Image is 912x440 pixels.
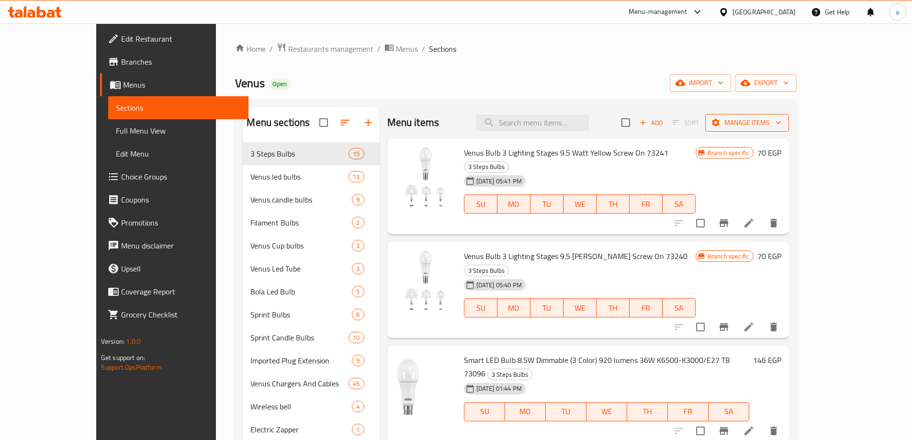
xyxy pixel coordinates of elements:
[384,43,418,55] a: Menus
[250,286,352,297] span: Bola Led Bulb
[509,405,542,418] span: MO
[277,43,373,55] a: Restaurants management
[464,265,509,276] div: 3 Steps Bulbs
[243,188,379,211] div: Venus candle bulbs9
[100,234,248,257] a: Menu disclaimer
[243,234,379,257] div: Venus Cup bulbs3
[250,217,352,228] span: Filament Bulbs
[250,332,349,343] span: Sprint Candle Bulbs
[757,249,781,263] h6: 70 EGP
[352,402,363,411] span: 4
[101,335,124,348] span: Version:
[563,194,597,214] button: WE
[243,211,379,234] div: Filament Bulbs2
[250,263,352,274] span: Venus Led Tube
[352,241,363,250] span: 3
[250,401,352,412] div: Wireless bell
[100,211,248,234] a: Promotions
[250,309,352,320] span: Sprint Bulbs
[743,77,789,89] span: export
[636,115,666,130] button: Add
[753,353,781,367] h6: 146 EGP
[243,142,379,165] div: 3 Steps Bulbs15
[663,298,696,317] button: SA
[352,355,364,366] div: items
[600,301,626,315] span: TH
[243,395,379,418] div: Wireless bell4
[670,74,731,92] button: import
[250,355,352,366] span: Imported Plug Extension
[672,405,705,418] span: FR
[690,317,710,337] span: Select to update
[349,148,364,159] div: items
[473,177,526,186] span: [DATE] 05:41 PM
[121,263,241,274] span: Upsell
[349,378,364,389] div: items
[357,111,380,134] button: Add section
[243,165,379,188] div: Venus led bulbs13
[100,257,248,280] a: Upsell
[235,72,265,94] span: Venus
[250,194,352,205] span: Venus candle bulbs
[126,335,141,348] span: 1.0.0
[501,197,527,211] span: MO
[464,161,509,173] div: 3 Steps Bulbs
[497,298,530,317] button: MO
[116,125,241,136] span: Full Menu View
[250,424,352,435] span: Electric Zapper
[663,194,696,214] button: SA
[250,378,349,389] span: Venus Chargers And Cables
[732,7,796,17] div: [GEOGRAPHIC_DATA]
[705,114,789,132] button: Manage items
[666,115,705,130] span: Select section first
[629,6,687,18] div: Menu-management
[250,171,349,182] span: Venus led bulbs
[630,298,663,317] button: FR
[349,379,363,388] span: 45
[633,301,659,315] span: FR
[100,50,248,73] a: Branches
[762,316,785,338] button: delete
[387,115,439,130] h2: Menu items
[269,79,291,90] div: Open
[395,353,456,415] img: Smart LED Bulb 8.5W Dimmable (3 Color) 920 lumens 36W K6500-K3000/E27 TB 73096
[377,43,381,55] li: /
[600,197,626,211] span: TH
[712,212,735,235] button: Branch-specific-item
[288,43,373,55] span: Restaurants management
[121,33,241,45] span: Edit Restaurant
[100,188,248,211] a: Coupons
[468,405,501,418] span: SU
[757,146,781,159] h6: 70 EGP
[677,77,723,89] span: import
[567,197,593,211] span: WE
[349,172,363,181] span: 13
[250,240,352,251] div: Venus Cup bulbs
[563,298,597,317] button: WE
[468,197,494,211] span: SU
[123,79,241,90] span: Menus
[116,102,241,113] span: Sections
[352,286,364,297] div: items
[121,194,241,205] span: Coupons
[712,316,735,338] button: Branch-specific-item
[690,213,710,233] span: Select to update
[352,309,364,320] div: items
[550,405,583,418] span: TU
[243,349,379,372] div: Imported Plug Extension9
[487,369,532,380] div: 3 Steps Bulbs
[352,240,364,251] div: items
[352,217,364,228] div: items
[395,249,456,311] img: Venus Bulb 3 Lighting Stages 9.5 Watt White Screw On 73240
[505,402,546,421] button: MO
[713,117,781,129] span: Manage items
[352,264,363,273] span: 3
[546,402,586,421] button: TU
[243,372,379,395] div: Venus Chargers And Cables45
